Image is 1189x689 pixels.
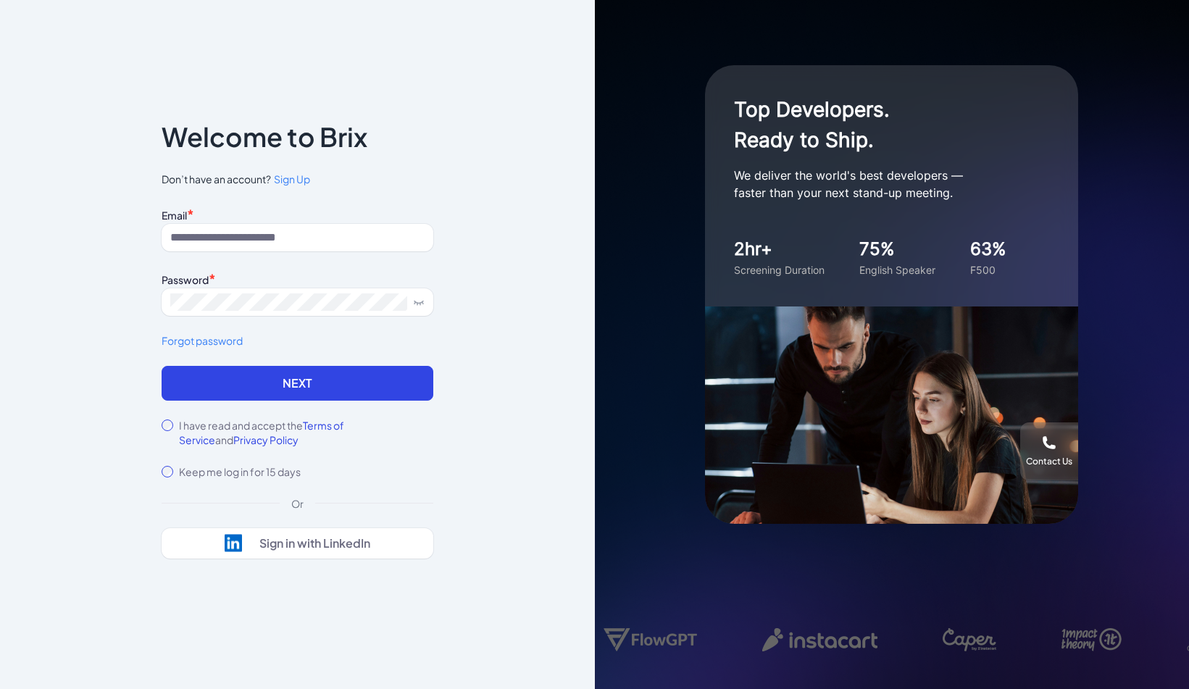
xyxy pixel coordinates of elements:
[162,333,433,348] a: Forgot password
[271,172,310,187] a: Sign Up
[179,464,301,479] label: Keep me log in for 15 days
[179,418,433,447] label: I have read and accept the and
[162,366,433,401] button: Next
[1020,422,1078,480] button: Contact Us
[162,273,209,286] label: Password
[162,172,433,187] span: Don’t have an account?
[162,125,367,149] p: Welcome to Brix
[734,262,825,277] div: Screening Duration
[162,528,433,559] button: Sign in with LinkedIn
[280,496,315,511] div: Or
[859,236,935,262] div: 75%
[734,94,1024,155] h1: Top Developers. Ready to Ship.
[859,262,935,277] div: English Speaker
[1026,456,1072,467] div: Contact Us
[162,209,187,222] label: Email
[970,262,1006,277] div: F500
[259,536,370,551] div: Sign in with LinkedIn
[233,433,299,446] span: Privacy Policy
[734,167,1024,201] p: We deliver the world's best developers — faster than your next stand-up meeting.
[179,419,344,446] span: Terms of Service
[970,236,1006,262] div: 63%
[274,172,310,185] span: Sign Up
[734,236,825,262] div: 2hr+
